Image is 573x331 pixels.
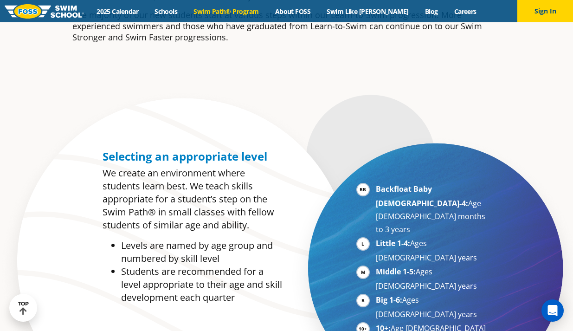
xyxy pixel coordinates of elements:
[121,239,282,265] li: Levels are named by age group and numbered by skill level
[376,295,402,305] strong: Big 1-6:
[103,149,267,164] span: Selecting an appropriate level
[89,7,147,16] a: 2025 Calendar
[72,9,501,43] p: The majority of our new students start at various steps within our Learn-to-Swim progression. Mor...
[446,7,484,16] a: Careers
[103,167,282,232] p: We create an environment where students learn best. We teach skills appropriate for a student’s s...
[541,299,564,322] div: Open Intercom Messenger
[376,237,489,264] li: Ages [DEMOGRAPHIC_DATA] years
[376,265,489,292] li: Ages [DEMOGRAPHIC_DATA] years
[376,184,468,208] strong: Backfloat Baby [DEMOGRAPHIC_DATA]-4:
[147,7,186,16] a: Schools
[376,266,416,277] strong: Middle 1-5:
[267,7,319,16] a: About FOSS
[5,4,84,19] img: FOSS Swim School Logo
[18,301,29,315] div: TOP
[121,265,282,304] li: Students are recommended for a level appropriate to their age and skill development each quarter
[319,7,417,16] a: Swim Like [PERSON_NAME]
[376,238,410,248] strong: Little 1-4:
[376,182,489,236] li: Age [DEMOGRAPHIC_DATA] months to 3 years
[376,293,489,321] li: Ages [DEMOGRAPHIC_DATA] years
[186,7,267,16] a: Swim Path® Program
[417,7,446,16] a: Blog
